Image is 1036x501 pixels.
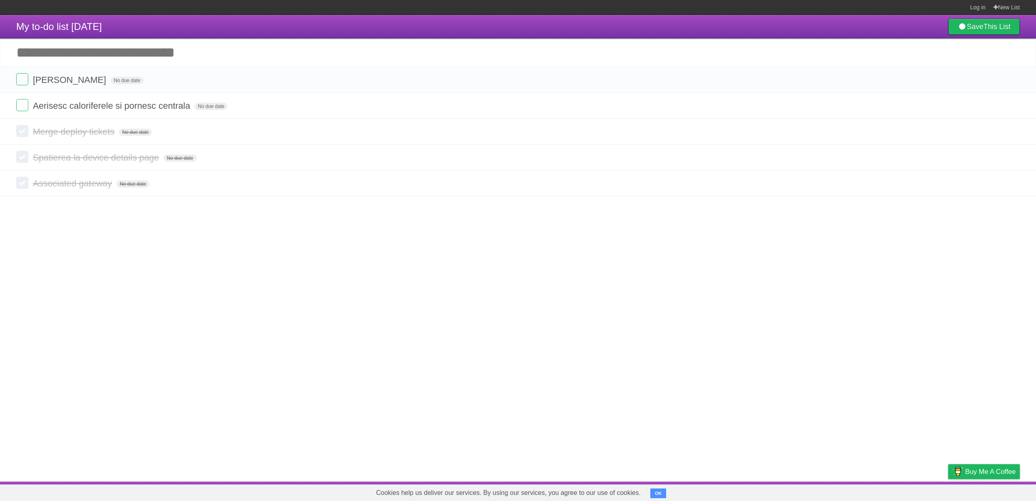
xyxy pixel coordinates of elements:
[16,21,102,32] span: My to-do list [DATE]
[33,101,192,111] span: Aerisesc caloriferele si pornesc centrala
[16,73,28,85] label: Done
[16,177,28,189] label: Done
[952,465,963,478] img: Buy me a coffee
[867,484,900,499] a: Developers
[16,125,28,137] label: Done
[841,484,858,499] a: About
[16,151,28,163] label: Done
[938,484,959,499] a: Privacy
[983,23,1011,31] b: This List
[33,178,114,188] span: Associated gateway
[33,127,117,137] span: Merge deploy tickets
[948,464,1020,479] a: Buy me a coffee
[368,485,649,501] span: Cookies help us deliver our services. By using our services, you agree to our use of cookies.
[910,484,928,499] a: Terms
[195,103,227,110] span: No due date
[119,129,152,136] span: No due date
[110,77,143,84] span: No due date
[650,488,666,498] button: OK
[948,19,1020,35] a: SaveThis List
[163,154,196,162] span: No due date
[969,484,1020,499] a: Suggest a feature
[33,75,108,85] span: [PERSON_NAME]
[965,465,1016,479] span: Buy me a coffee
[117,180,149,188] span: No due date
[33,152,161,163] span: Spatierea la device details page
[16,99,28,111] label: Done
